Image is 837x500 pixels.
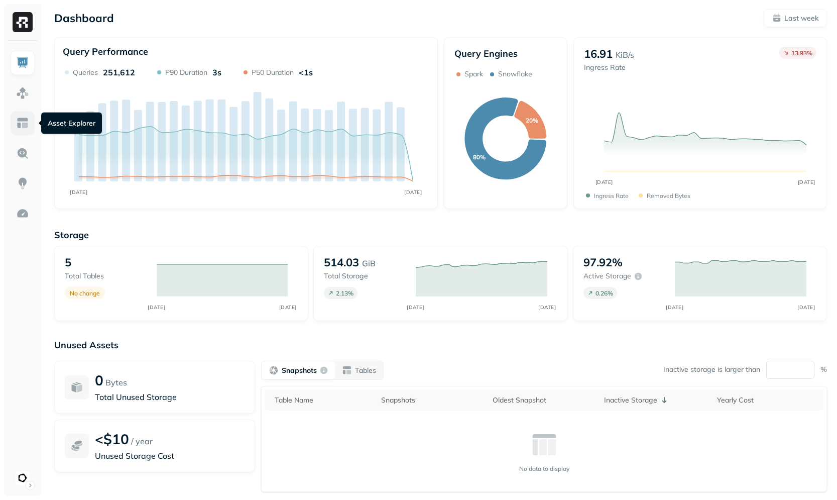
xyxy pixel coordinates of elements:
p: % [820,365,827,374]
p: 5 [65,255,71,269]
img: Ludeo [16,471,30,485]
p: Snowflake [498,69,532,79]
p: Query Performance [63,46,148,57]
div: Asset Explorer [41,113,102,134]
tspan: [DATE] [538,304,556,310]
p: P50 Duration [252,68,294,77]
p: 3s [212,67,221,77]
p: Tables [355,366,376,375]
p: No change [70,289,100,297]
img: Assets [16,86,29,99]
p: No data to display [519,465,569,472]
p: Active storage [583,271,631,281]
p: <1s [299,67,313,77]
p: 251,612 [103,67,135,77]
p: Inactive Storage [604,395,657,405]
p: Query Engines [454,48,557,59]
p: Ingress Rate [584,63,634,72]
p: GiB [362,257,376,269]
p: Storage [54,229,827,241]
text: 80% [473,153,486,161]
tspan: [DATE] [797,304,815,310]
p: Dashboard [54,11,114,25]
p: Total tables [65,271,147,281]
p: 0.26 % [595,289,613,297]
tspan: [DATE] [70,189,87,195]
tspan: [DATE] [798,179,815,185]
p: Queries [73,68,98,77]
p: 514.03 [324,255,359,269]
p: Total Unused Storage [95,391,245,403]
p: 97.92% [583,255,623,269]
text: 20% [526,117,538,124]
tspan: [DATE] [279,304,297,310]
img: Asset Explorer [16,117,29,130]
p: <$10 [95,430,129,448]
p: P90 Duration [165,68,207,77]
img: Dashboard [16,56,29,69]
p: 0 [95,371,103,389]
p: Spark [464,69,483,79]
p: / year [131,435,153,447]
div: Oldest Snapshot [493,395,594,405]
p: KiB/s [616,49,634,61]
img: Insights [16,177,29,190]
img: Ryft [13,12,33,32]
div: Snapshots [381,395,483,405]
img: Optimization [16,207,29,220]
tspan: [DATE] [666,304,684,310]
p: Last week [784,14,818,23]
button: Last week [764,9,827,27]
p: 2.13 % [336,289,353,297]
tspan: [DATE] [148,304,165,310]
div: Table Name [275,395,371,405]
p: Inactive storage is larger than [663,365,760,374]
p: Ingress Rate [594,192,629,199]
tspan: [DATE] [407,304,424,310]
p: 13.93 % [791,49,812,57]
p: Total storage [324,271,406,281]
p: Snapshots [282,366,317,375]
p: 16.91 [584,47,613,61]
img: Query Explorer [16,147,29,160]
tspan: [DATE] [404,189,422,195]
p: Bytes [105,376,127,388]
p: Unused Storage Cost [95,450,245,462]
tspan: [DATE] [595,179,613,185]
p: Unused Assets [54,339,827,351]
div: Yearly Cost [717,395,818,405]
p: Removed bytes [647,192,690,199]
